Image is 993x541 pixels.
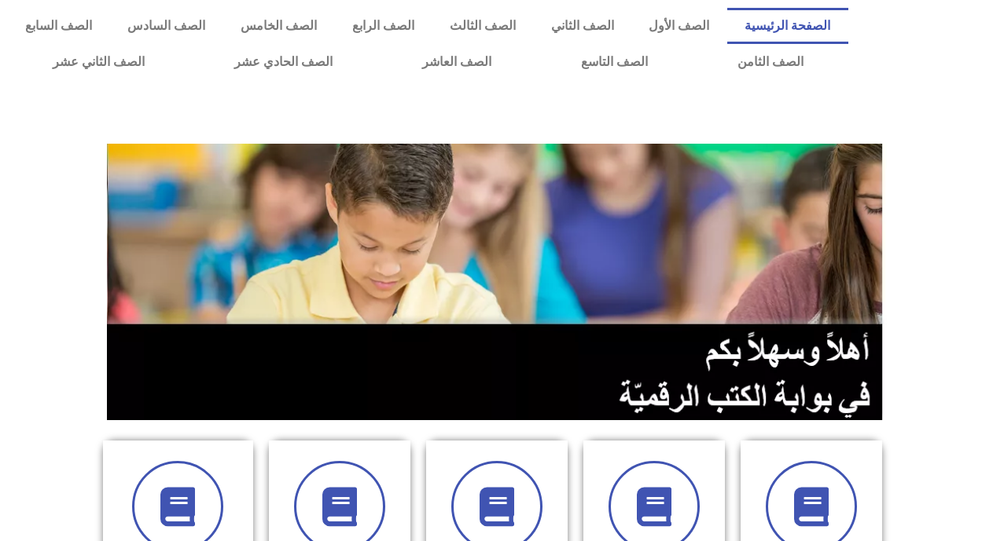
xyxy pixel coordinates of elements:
a: الصف التاسع [536,44,693,80]
a: الصف الثالث [432,8,533,44]
a: الصف العاشر [377,44,536,80]
a: الصف السادس [110,8,223,44]
a: الصف الحادي عشر [189,44,377,80]
a: الصف الخامس [223,8,335,44]
a: الصف الثامن [693,44,848,80]
a: الصف الأول [631,8,727,44]
a: الصف الثاني [533,8,631,44]
a: الصف السابع [8,8,110,44]
a: الصف الرابع [335,8,432,44]
a: الصفحة الرئيسية [727,8,848,44]
a: الصف الثاني عشر [8,44,189,80]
